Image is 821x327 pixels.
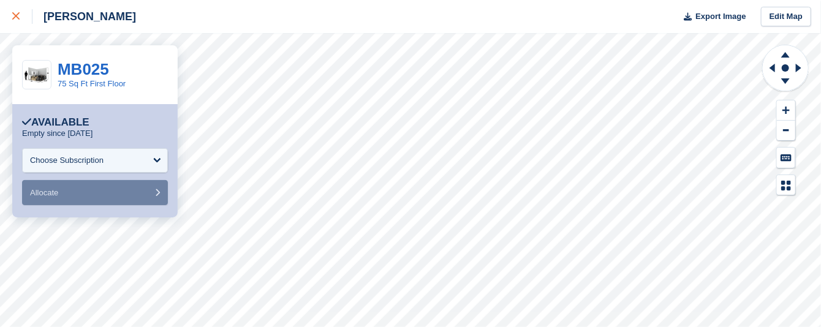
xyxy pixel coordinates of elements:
button: Zoom Out [777,121,795,141]
button: Keyboard Shortcuts [777,148,795,168]
a: MB025 [58,60,109,78]
button: Allocate [22,180,168,205]
a: 75 Sq Ft First Floor [58,79,126,88]
img: 75-sqft-unit.jpg [23,64,51,86]
div: Choose Subscription [30,154,104,167]
a: Edit Map [761,7,811,27]
button: Zoom In [777,100,795,121]
div: [PERSON_NAME] [32,9,136,24]
p: Empty since [DATE] [22,129,93,138]
button: Map Legend [777,175,795,195]
button: Export Image [676,7,746,27]
span: Allocate [30,188,58,197]
div: Available [22,116,89,129]
span: Export Image [695,10,746,23]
